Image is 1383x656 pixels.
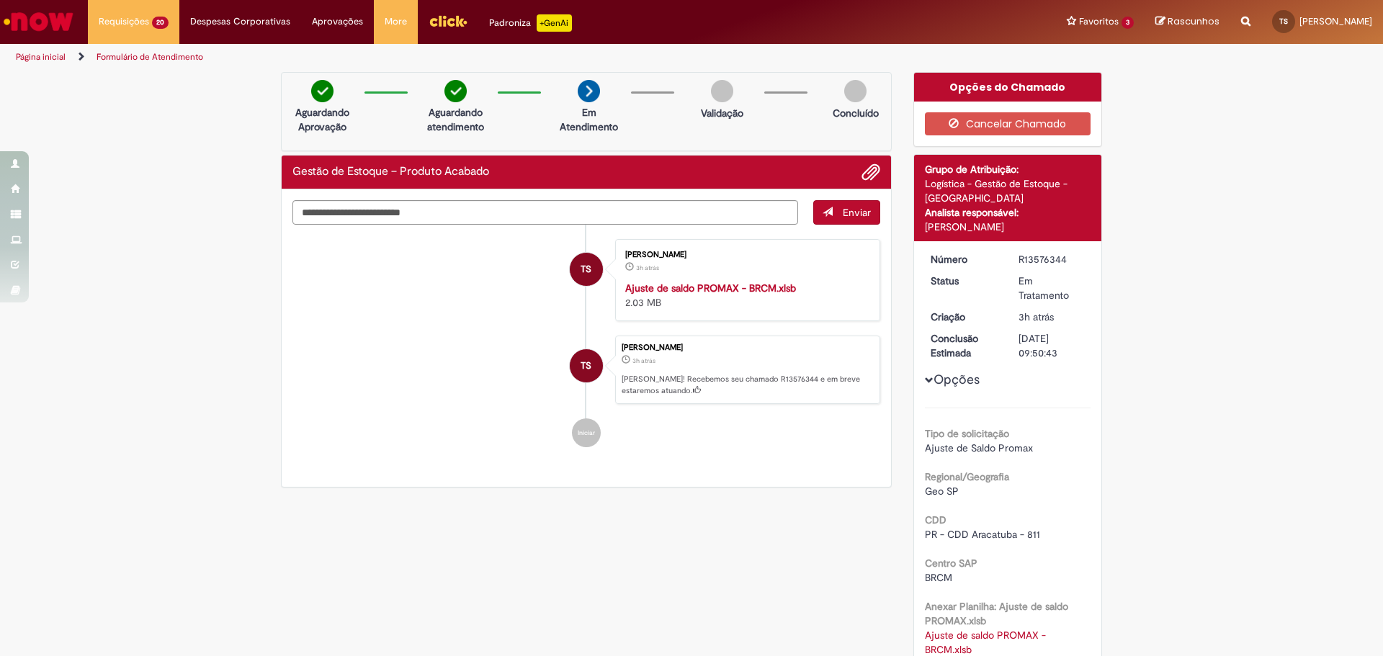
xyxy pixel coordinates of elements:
a: Ajuste de saldo PROMAX - BRCM.xlsb [625,282,796,295]
p: Em Atendimento [554,105,624,134]
span: Ajuste de Saldo Promax [925,441,1033,454]
button: Adicionar anexos [861,163,880,181]
div: 2.03 MB [625,281,865,310]
div: Analista responsável: [925,205,1091,220]
img: arrow-next.png [578,80,600,102]
dt: Status [920,274,1008,288]
p: Validação [701,106,743,120]
span: [PERSON_NAME] [1299,15,1372,27]
img: check-circle-green.png [444,80,467,102]
div: Padroniza [489,14,572,32]
b: Regional/Geografia [925,470,1009,483]
button: Enviar [813,200,880,225]
p: Aguardando Aprovação [287,105,357,134]
div: Opções do Chamado [914,73,1102,102]
img: ServiceNow [1,7,76,36]
span: TS [1279,17,1288,26]
p: [PERSON_NAME]! Recebemos seu chamado R13576344 e em breve estaremos atuando. [622,374,872,396]
span: Despesas Corporativas [190,14,290,29]
b: CDD [925,513,946,526]
div: Thiago Frank Silva [570,253,603,286]
ul: Trilhas de página [11,44,911,71]
time: 29/09/2025 11:50:40 [1019,310,1054,323]
span: 3h atrás [1019,310,1054,323]
dt: Número [920,252,1008,266]
span: Geo SP [925,485,959,498]
b: Tipo de solicitação [925,427,1009,440]
textarea: Digite sua mensagem aqui... [292,200,798,225]
span: Requisições [99,14,149,29]
span: Enviar [843,206,871,219]
dt: Criação [920,310,1008,324]
span: TS [581,349,591,383]
li: Thiago Frank Silva [292,336,880,405]
span: 3h atrás [632,356,655,365]
p: Concluído [833,106,879,120]
span: Rascunhos [1168,14,1219,28]
span: PR - CDD Aracatuba - 811 [925,528,1040,541]
a: Página inicial [16,51,66,63]
img: click_logo_yellow_360x200.png [429,10,467,32]
div: Em Tratamento [1019,274,1086,302]
a: Rascunhos [1155,15,1219,29]
img: img-circle-grey.png [711,80,733,102]
div: [DATE] 09:50:43 [1019,331,1086,360]
dt: Conclusão Estimada [920,331,1008,360]
div: Grupo de Atribuição: [925,162,1091,176]
img: img-circle-grey.png [844,80,867,102]
b: Centro SAP [925,557,977,570]
p: Aguardando atendimento [421,105,491,134]
div: [PERSON_NAME] [622,343,872,352]
div: Logística - Gestão de Estoque - [GEOGRAPHIC_DATA] [925,176,1091,205]
span: Aprovações [312,14,363,29]
button: Cancelar Chamado [925,112,1091,135]
div: [PERSON_NAME] [925,220,1091,234]
span: 20 [152,17,169,29]
span: 3 [1122,17,1134,29]
time: 29/09/2025 11:49:45 [636,264,659,272]
ul: Histórico de tíquete [292,225,880,462]
a: Download de Ajuste de saldo PROMAX - BRCM.xlsb [925,629,1049,656]
span: TS [581,252,591,287]
time: 29/09/2025 11:50:40 [632,356,655,365]
b: Anexar Planilha: Ajuste de saldo PROMAX.xlsb [925,600,1068,627]
span: More [385,14,407,29]
img: check-circle-green.png [311,80,334,102]
div: 29/09/2025 11:50:40 [1019,310,1086,324]
span: Favoritos [1079,14,1119,29]
a: Formulário de Atendimento [97,51,203,63]
h2: Gestão de Estoque – Produto Acabado Histórico de tíquete [292,166,489,179]
span: BRCM [925,571,952,584]
span: 3h atrás [636,264,659,272]
div: R13576344 [1019,252,1086,266]
p: +GenAi [537,14,572,32]
div: Thiago Frank Silva [570,349,603,382]
div: [PERSON_NAME] [625,251,865,259]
